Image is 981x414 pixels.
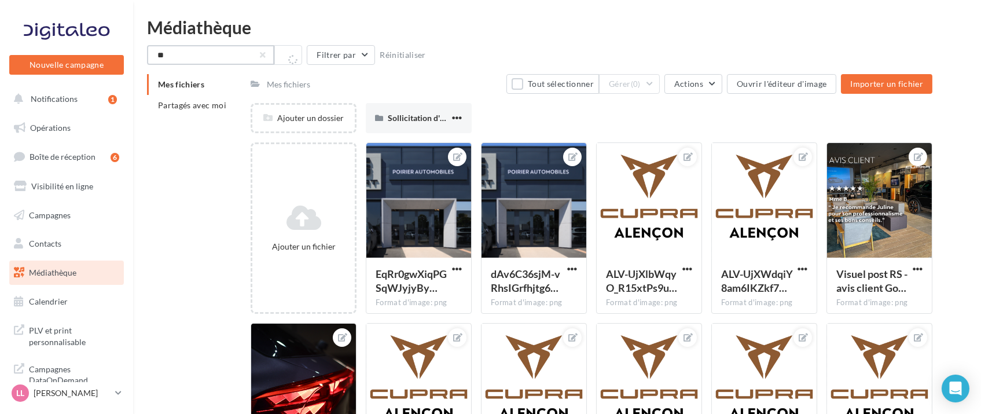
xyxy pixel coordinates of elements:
button: Filtrer par [307,45,375,65]
a: Campagnes DataOnDemand [7,357,126,391]
a: Boîte de réception6 [7,144,126,169]
span: Contacts [29,239,61,248]
a: PLV et print personnalisable [7,318,126,352]
div: Médiathèque [147,19,967,36]
span: ALV-UjXlbWqyO_R15xtPs9uCCxnW6WMymqsV_obLHWv6laM3md67jtwt [606,268,677,294]
div: Ajouter un dossier [252,112,355,124]
button: Nouvelle campagne [9,55,124,75]
button: Importer un fichier [841,74,932,94]
a: Campagnes [7,203,126,228]
span: LL [16,387,24,399]
div: Ajouter un fichier [257,241,350,252]
a: Opérations [7,116,126,140]
div: 6 [111,153,119,162]
div: Format d'image: png [491,298,577,308]
div: Mes fichiers [267,79,310,90]
button: Notifications 1 [7,87,122,111]
span: Visibilité en ligne [31,181,93,191]
a: Contacts [7,232,126,256]
span: Boîte de réception [30,152,95,162]
span: Médiathèque [29,268,76,277]
span: Campagnes [29,210,71,219]
div: Format d'image: png [721,298,807,308]
span: Calendrier [29,296,68,306]
button: Gérer(0) [599,74,660,94]
span: dAv6C36sjM-vRhsIGrfhjtg6YX4IhTf3-9PTQ2q8IntLn0CobjmDXA8-8cP1gLri6mLpBZDM0NYuhGLRSg=s0 [491,268,560,294]
span: Actions [674,79,703,89]
div: Format d'image: png [606,298,692,308]
a: Médiathèque [7,261,126,285]
div: Format d'image: png [376,298,462,308]
a: Calendrier [7,290,126,314]
a: Visibilité en ligne [7,174,126,199]
div: Open Intercom Messenger [942,375,969,402]
span: Partagés avec moi [158,100,226,110]
span: Campagnes DataOnDemand [29,361,119,386]
div: 1 [108,95,117,104]
span: Notifications [31,94,78,104]
a: LL [PERSON_NAME] [9,382,124,404]
button: Ouvrir l'éditeur d'image [727,74,836,94]
div: Format d'image: png [836,298,923,308]
span: EqRr0gwXiqPGSqWJyjyByPG8pvQ3VldfcgLu1cDC7c5-e7MHRwntklr7grytMEjJRNAtqRhntg39YKzfJw=s0 [376,268,447,294]
span: Mes fichiers [158,79,204,89]
p: [PERSON_NAME] [34,387,111,399]
span: (0) [631,79,641,89]
span: Sollicitation d'avis [388,113,454,123]
span: PLV et print personnalisable [29,323,119,347]
button: Réinitialiser [375,48,431,62]
span: Opérations [30,123,71,133]
button: Actions [664,74,722,94]
button: Tout sélectionner [506,74,599,94]
span: Importer un fichier [850,79,923,89]
span: Visuel post RS - avis client Google [836,268,907,294]
span: ALV-UjXWdqiY8am6IKZkf7Gc39jCa7yJORCLldPYKH5pCM-mBFqENjbR [721,268,793,294]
